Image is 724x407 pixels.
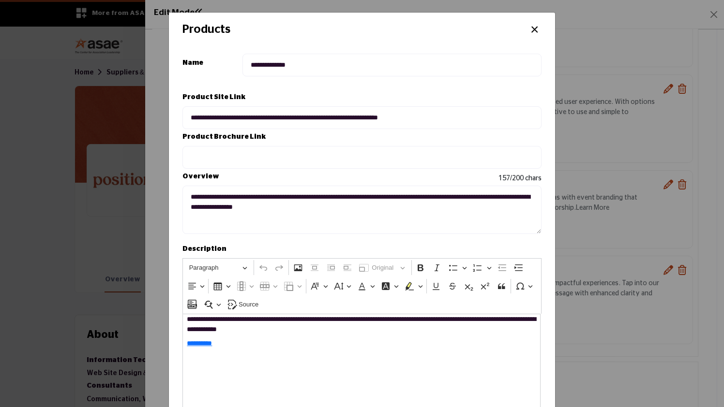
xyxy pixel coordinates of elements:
[182,21,230,38] h2: Products
[182,172,219,186] b: Overview
[498,174,542,184] span: 157/200 chars
[225,297,263,312] button: Source
[239,299,258,310] span: Source
[189,262,240,274] span: Paragraph
[182,106,542,129] input: Provide your product link
[185,260,252,275] button: Heading
[182,244,226,258] b: Description
[528,19,542,38] button: ×
[356,260,409,275] button: Resize image
[182,186,542,234] textarea: Enter short overview description
[182,92,246,106] b: Product Site Link
[182,132,266,146] b: Product Brochure Link
[182,258,542,314] div: Editor toolbar
[242,54,542,76] input: Enter product name
[372,262,397,274] span: Original
[182,146,542,169] input: Provide your product brochure URL
[182,58,203,72] b: Name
